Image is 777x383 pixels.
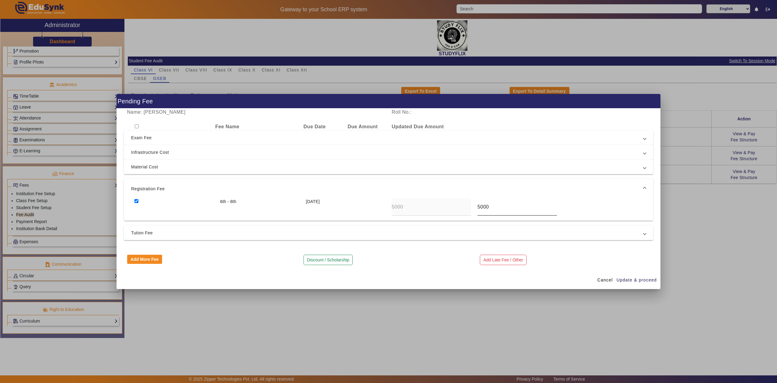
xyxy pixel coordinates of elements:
[131,134,643,141] span: Exam Fee
[127,255,162,264] button: Add More Fee
[616,275,657,286] button: Update & proceed
[304,255,353,265] button: Discount / Scholarship
[131,149,643,156] span: Infrastructure Cost
[392,124,444,129] b: Updated Due Amount
[480,255,527,265] button: Add Late Fee / Other
[124,198,653,221] div: Registration Fee
[131,163,643,171] span: Material Cost
[215,124,239,129] b: Fee Name
[131,229,643,236] span: Tution Fee
[131,185,643,192] span: Registration Fee
[388,109,521,116] div: Roll No.:
[304,124,326,129] b: Due Date
[616,277,657,283] span: Update & proceed
[348,124,378,129] b: Due Amount
[306,199,320,204] span: [DATE]
[117,94,660,108] h1: Pending Fee
[124,160,653,174] mat-expansion-panel-header: Material Cost
[595,275,615,286] button: Cancel
[124,179,653,198] mat-expansion-panel-header: Registration Fee
[124,109,388,116] div: Name: [PERSON_NAME]
[597,277,613,283] span: Cancel
[220,199,236,204] span: 6th - 8th
[392,203,471,211] input: Amount
[124,130,653,145] mat-expansion-panel-header: Exam Fee
[124,226,653,240] mat-expansion-panel-header: Tution Fee
[124,145,653,160] mat-expansion-panel-header: Infrastructure Cost
[477,203,557,211] input: Amount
